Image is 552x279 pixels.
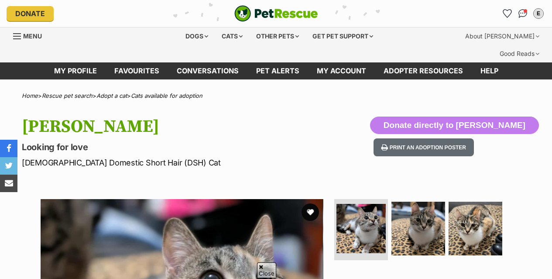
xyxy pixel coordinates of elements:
div: Other pets [250,28,305,45]
span: Close [257,262,276,278]
a: Adopt a cat [96,92,127,99]
img: Photo of Jacinta [391,202,445,255]
span: Menu [23,32,42,40]
img: chat-41dd97257d64d25036548639549fe6c8038ab92f7586957e7f3b1b290dea8141.svg [518,9,528,18]
p: Looking for love [22,141,337,153]
a: Pet alerts [247,62,308,79]
div: Dogs [179,28,214,45]
a: PetRescue [234,5,318,22]
div: About [PERSON_NAME] [459,28,545,45]
p: [DEMOGRAPHIC_DATA] Domestic Short Hair (DSH) Cat [22,157,337,169]
div: Good Reads [494,45,545,62]
a: Help [472,62,507,79]
a: Menu [13,28,48,43]
button: Donate directly to [PERSON_NAME] [370,117,539,134]
ul: Account quick links [500,7,545,21]
div: Cats [216,28,249,45]
img: Photo of Jacinta [336,204,386,253]
a: Favourites [500,7,514,21]
button: favourite [302,203,319,221]
button: Print an adoption poster [374,138,474,156]
a: Adopter resources [375,62,472,79]
a: Cats available for adoption [131,92,202,99]
div: E [534,9,543,18]
a: My profile [45,62,106,79]
a: Donate [7,6,54,21]
img: Photo of Jacinta [449,202,502,255]
a: My account [308,62,375,79]
a: Conversations [516,7,530,21]
img: logo-cat-932fe2b9b8326f06289b0f2fb663e598f794de774fb13d1741a6617ecf9a85b4.svg [234,5,318,22]
button: My account [531,7,545,21]
a: Home [22,92,38,99]
a: Favourites [106,62,168,79]
a: conversations [168,62,247,79]
div: Get pet support [306,28,379,45]
a: Rescue pet search [42,92,93,99]
h1: [PERSON_NAME] [22,117,337,137]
